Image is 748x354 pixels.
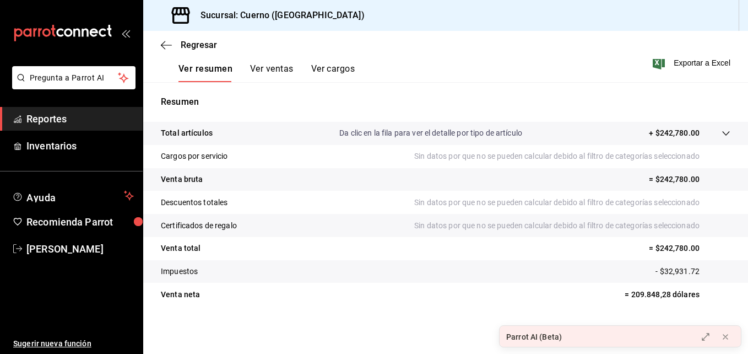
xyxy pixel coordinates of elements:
[414,197,730,208] p: Sin datos por que no se pueden calcular debido al filtro de categorías seleccionado
[161,127,213,139] p: Total artículos
[625,289,730,301] p: = 209.848,28 dólares
[649,243,730,254] p: = $242,780.00
[8,80,135,92] a: Pregunta a Parrot AI
[26,113,67,125] font: Reportes
[26,243,104,255] font: [PERSON_NAME]
[655,266,730,277] p: - $32,931.72
[506,331,562,343] div: Parrot AI (Beta)
[161,289,200,301] p: Venta neta
[161,174,203,185] p: Venta bruta
[161,220,237,232] p: Certificados de regalo
[12,66,135,89] button: Pregunta a Parrot AI
[26,140,77,152] font: Inventarios
[30,72,118,84] span: Pregunta a Parrot AI
[674,58,730,67] font: Exportar a Excel
[250,63,294,82] button: Ver ventas
[161,40,217,50] button: Regresar
[161,151,228,162] p: Cargos por servicio
[192,9,365,22] h3: Sucursal: Cuerno ([GEOGRAPHIC_DATA])
[121,29,130,37] button: open_drawer_menu
[26,189,120,202] span: Ayuda
[178,63,232,74] font: Ver resumen
[339,127,522,139] p: Da clic en la fila para ver el detalle por tipo de artículo
[649,174,730,185] p: = $242,780.00
[414,220,730,232] p: Sin datos por que no se pueden calcular debido al filtro de categorías seleccionado
[178,63,355,82] div: Pestañas de navegación
[181,40,217,50] span: Regresar
[649,127,700,139] p: + $242,780.00
[414,151,730,162] p: Sin datos por que no se pueden calcular debido al filtro de categorías seleccionado
[161,197,227,208] p: Descuentos totales
[161,266,198,277] p: Impuestos
[13,339,91,348] font: Sugerir nueva función
[161,95,730,109] p: Resumen
[161,243,200,254] p: Venta total
[311,63,355,82] button: Ver cargos
[655,56,730,69] button: Exportar a Excel
[26,216,113,228] font: Recomienda Parrot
